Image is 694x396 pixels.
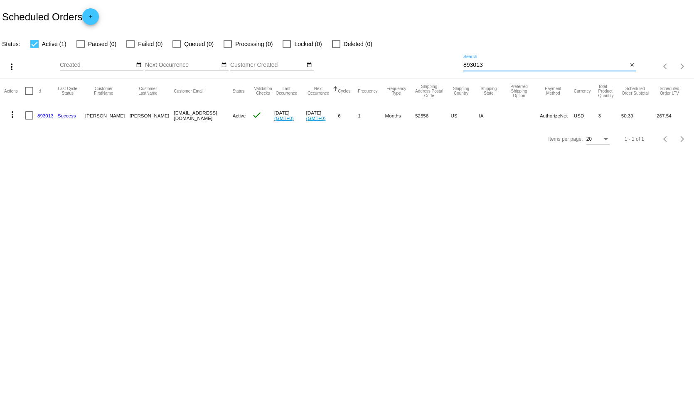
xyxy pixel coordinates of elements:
button: Change sorting for CustomerFirstName [85,86,122,95]
mat-icon: more_vert [7,62,17,72]
button: Previous page [657,131,674,147]
mat-icon: check [252,110,262,120]
button: Change sorting for PreferredShippingOption [506,84,532,98]
input: Created [60,62,135,68]
mat-cell: 6 [338,103,358,127]
button: Change sorting for LastOccurrenceUtc [274,86,299,95]
span: Deleted (0) [344,39,372,49]
mat-icon: date_range [306,62,312,68]
span: Failed (0) [138,39,162,49]
button: Change sorting for CustomerEmail [174,88,203,93]
mat-icon: more_vert [7,110,17,120]
span: Queued (0) [184,39,214,49]
button: Change sorting for CurrencyIso [574,88,591,93]
input: Next Occurrence [145,62,220,68]
mat-cell: 3 [598,103,621,127]
mat-header-cell: Validation Checks [252,78,274,103]
button: Change sorting for NextOccurrenceUtc [306,86,331,95]
a: (GMT+0) [274,115,294,121]
button: Change sorting for Cycles [338,88,350,93]
mat-cell: 267.54 [657,103,690,127]
span: 20 [586,136,592,142]
button: Change sorting for ShippingState [479,86,499,95]
mat-cell: 50.39 [621,103,657,127]
a: 893013 [37,113,54,118]
mat-header-cell: Actions [4,78,25,103]
mat-icon: date_range [136,62,142,68]
button: Next page [674,58,691,75]
mat-icon: add [86,14,96,24]
input: Customer Created [230,62,305,68]
div: 1 - 1 of 1 [625,136,644,142]
mat-cell: [PERSON_NAME] [130,103,174,127]
a: Success [58,113,76,118]
button: Change sorting for PaymentMethod.Type [540,86,566,95]
div: Items per page: [548,136,583,142]
span: Processing (0) [235,39,273,49]
mat-cell: [DATE] [274,103,306,127]
mat-icon: close [629,62,635,68]
button: Change sorting for Status [233,88,244,93]
span: Active [233,113,246,118]
mat-cell: Months [385,103,415,127]
button: Change sorting for LastProcessingCycleId [58,86,78,95]
button: Change sorting for LifetimeValue [657,86,682,95]
h2: Scheduled Orders [2,8,99,25]
button: Next page [674,131,691,147]
mat-cell: [DATE] [306,103,338,127]
button: Clear [628,61,636,70]
mat-icon: date_range [221,62,227,68]
button: Previous page [657,58,674,75]
mat-cell: AuthorizeNet [540,103,574,127]
span: Status: [2,41,20,47]
mat-cell: USD [574,103,598,127]
span: Locked (0) [294,39,322,49]
mat-cell: US [450,103,479,127]
span: Paused (0) [88,39,116,49]
button: Change sorting for Frequency [358,88,377,93]
mat-cell: [EMAIL_ADDRESS][DOMAIN_NAME] [174,103,232,127]
button: Change sorting for CustomerLastName [130,86,167,95]
mat-cell: IA [479,103,506,127]
button: Change sorting for FrequencyType [385,86,408,95]
button: Change sorting for ShippingPostcode [415,84,443,98]
mat-header-cell: Total Product Quantity [598,78,621,103]
mat-select: Items per page: [586,137,610,142]
mat-cell: 1 [358,103,385,127]
span: Active (1) [42,39,66,49]
input: Search [463,62,628,68]
button: Change sorting for Id [37,88,41,93]
a: (GMT+0) [306,115,326,121]
mat-cell: [PERSON_NAME] [85,103,130,127]
mat-cell: 52556 [415,103,450,127]
button: Change sorting for ShippingCountry [450,86,471,95]
button: Change sorting for Subtotal [621,86,649,95]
